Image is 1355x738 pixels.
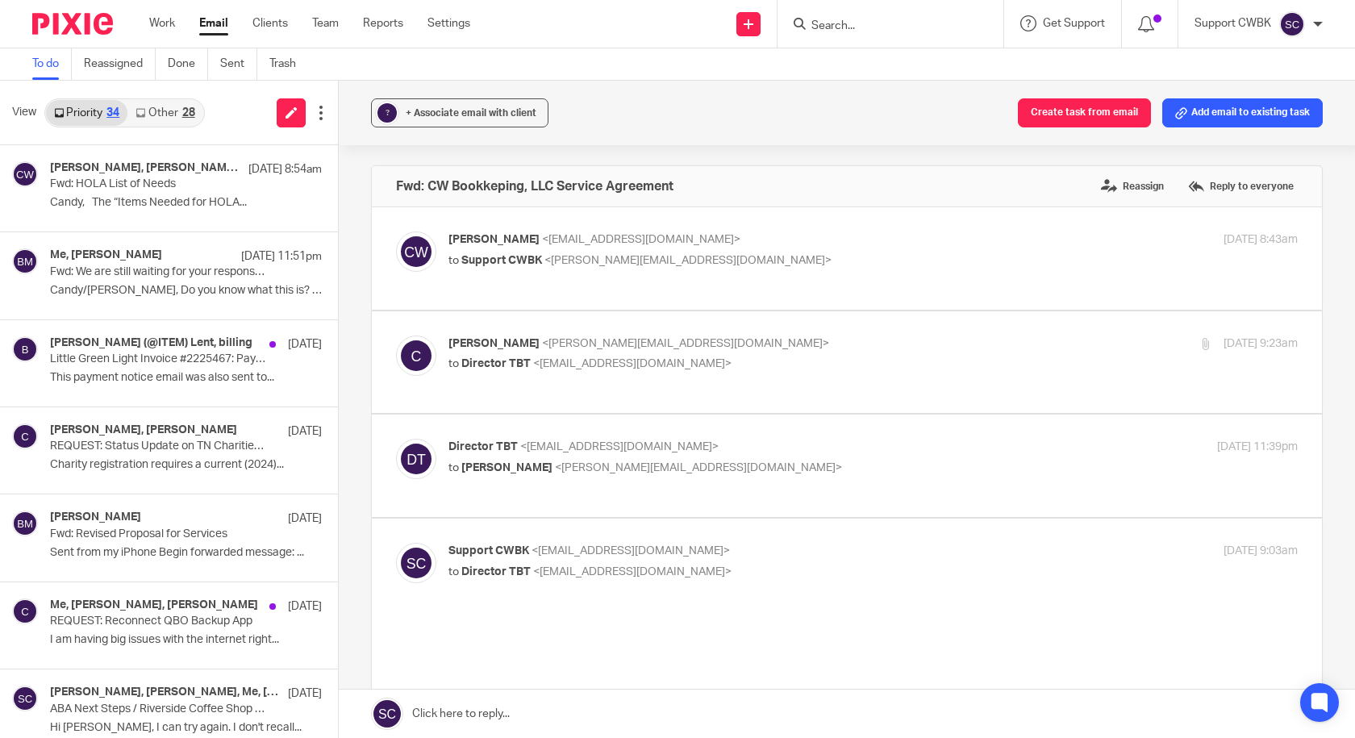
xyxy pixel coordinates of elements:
a: Team [312,15,339,31]
p: REQUEST: Status Update on TN Charities Soliciation Registration [50,440,268,453]
h4: [PERSON_NAME], [PERSON_NAME], Me, [PERSON_NAME] [50,686,280,699]
span: [PERSON_NAME] [448,234,540,245]
img: svg%3E [1279,11,1305,37]
span: Get Support [1043,18,1105,29]
label: Reply to everyone [1184,174,1298,198]
div: ? [377,103,397,123]
a: Clients [252,15,288,31]
p: [DATE] 9:23am [1224,336,1298,352]
h4: [PERSON_NAME], [PERSON_NAME] [50,423,237,437]
p: [DATE] [288,511,322,527]
h4: Me, [PERSON_NAME], [PERSON_NAME] [50,598,258,612]
span: View [12,104,36,121]
span: <[EMAIL_ADDRESS][DOMAIN_NAME]> [533,358,732,369]
p: Candy/[PERSON_NAME], Do you know what this is? Thx ... [50,284,322,298]
span: + Associate email with client [406,108,536,118]
span: to [448,462,459,473]
div: 34 [106,107,119,119]
h4: [PERSON_NAME], [PERSON_NAME], [PERSON_NAME] [50,161,240,175]
span: to [448,255,459,266]
img: svg%3E [396,336,436,376]
a: Other28 [127,100,202,126]
p: [DATE] [288,336,322,352]
button: ? + Associate email with client [371,98,548,127]
p: Sent from my iPhone Begin forwarded message: ... [50,546,322,560]
input: Search [810,19,955,34]
p: [DATE] 11:51pm [241,248,322,265]
span: <[PERSON_NAME][EMAIL_ADDRESS][DOMAIN_NAME]> [544,255,832,266]
img: svg%3E [12,511,38,536]
span: <[EMAIL_ADDRESS][DOMAIN_NAME]> [532,545,730,557]
p: I am having big issues with the internet right... [50,633,322,647]
span: to [448,358,459,369]
h4: [PERSON_NAME] (@ITEM) Lent, billing [50,336,252,350]
span: Support CWBK [461,255,542,266]
p: Fwd: Revised Proposal for Services [50,527,268,541]
p: ABA Next Steps / Riverside Coffee Shop Invoices [50,703,268,716]
p: [DATE] [288,598,322,615]
button: Create task from email [1018,98,1151,127]
span: Director TBT [461,358,531,369]
span: to [448,566,459,577]
a: To do [32,48,72,80]
span: <[EMAIL_ADDRESS][DOMAIN_NAME]> [533,566,732,577]
p: [DATE] [288,423,322,440]
p: Charity registration requires a current (2024)... [50,458,322,472]
h4: Me, [PERSON_NAME] [50,248,162,262]
p: Fwd: We are still waiting for your response on Case #: 15143306946 [50,265,268,279]
img: svg%3E [12,336,38,362]
span: Support CWBK [448,545,529,557]
span: [PERSON_NAME] [448,338,540,349]
img: svg%3E [12,161,38,187]
a: Trash [269,48,308,80]
span: <[PERSON_NAME][EMAIL_ADDRESS][DOMAIN_NAME]> [542,338,829,349]
img: svg%3E [12,248,38,274]
img: svg%3E [12,686,38,711]
p: [DATE] 11:39pm [1217,439,1298,456]
p: Hi [PERSON_NAME], I can try again. I don't recall... [50,721,322,735]
img: svg%3E [12,423,38,449]
div: 28 [182,107,195,119]
img: svg%3E [396,231,436,272]
span: <[EMAIL_ADDRESS][DOMAIN_NAME]> [520,441,719,452]
img: svg%3E [12,598,38,624]
h4: Fwd: CW Bookkeping, LLC Service Agreement [396,178,673,194]
p: [DATE] [288,686,322,702]
p: Fwd: HOLA List of Needs [50,177,268,191]
img: Pixie [32,13,113,35]
a: Done [168,48,208,80]
span: <[PERSON_NAME][EMAIL_ADDRESS][DOMAIN_NAME]> [555,462,842,473]
p: [DATE] 8:54am [248,161,322,177]
span: [PERSON_NAME] [461,462,552,473]
label: Reassign [1097,174,1168,198]
span: Director TBT [448,441,518,452]
a: Priority34 [46,100,127,126]
a: Reports [363,15,403,31]
a: Email [199,15,228,31]
p: Little Green Light Invoice #2225467: Payment Received - Thank You! [50,352,268,366]
p: [DATE] 8:43am [1224,231,1298,248]
p: This payment notice email was also sent to... [50,371,322,385]
span: <[EMAIL_ADDRESS][DOMAIN_NAME]> [542,234,740,245]
h4: [PERSON_NAME] [50,511,141,524]
a: Reassigned [84,48,156,80]
p: Candy, The “Items Needed for HOLA... [50,196,322,210]
p: [DATE] 9:03am [1224,543,1298,560]
p: Support CWBK [1194,15,1271,31]
img: svg%3E [396,543,436,583]
a: Sent [220,48,257,80]
span: Director TBT [461,566,531,577]
a: Settings [427,15,470,31]
button: Add email to existing task [1162,98,1323,127]
p: REQUEST: Reconnect QBO Backup App [50,615,268,628]
img: svg%3E [396,439,436,479]
a: Work [149,15,175,31]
